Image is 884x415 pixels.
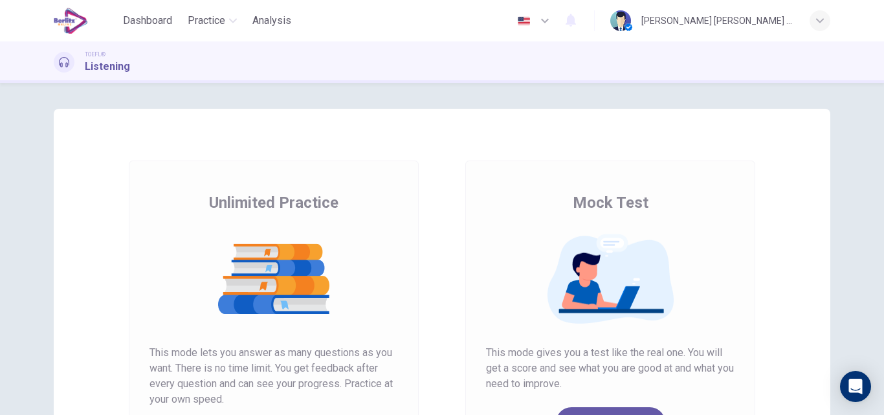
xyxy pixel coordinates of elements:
[123,13,172,28] span: Dashboard
[516,16,532,26] img: en
[85,59,130,74] h1: Listening
[840,371,871,402] div: Open Intercom Messenger
[182,9,242,32] button: Practice
[54,8,118,34] a: EduSynch logo
[247,9,296,32] button: Analysis
[54,8,88,34] img: EduSynch logo
[610,10,631,31] img: Profile picture
[209,192,338,213] span: Unlimited Practice
[118,9,177,32] button: Dashboard
[252,13,291,28] span: Analysis
[641,13,794,28] div: [PERSON_NAME] [PERSON_NAME] Toledo
[85,50,105,59] span: TOEFL®
[573,192,648,213] span: Mock Test
[486,345,735,392] span: This mode gives you a test like the real one. You will get a score and see what you are good at a...
[188,13,225,28] span: Practice
[149,345,398,407] span: This mode lets you answer as many questions as you want. There is no time limit. You get feedback...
